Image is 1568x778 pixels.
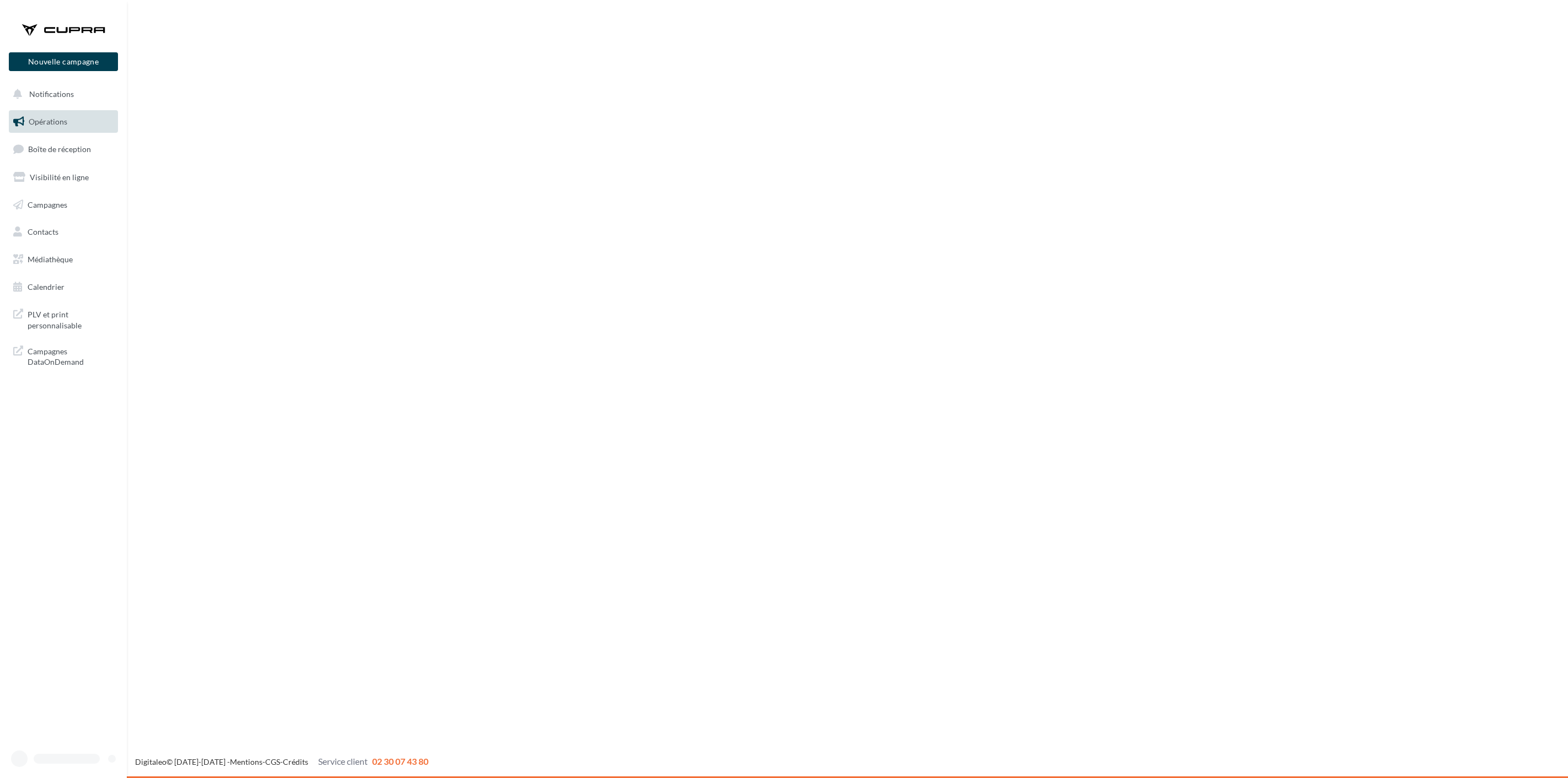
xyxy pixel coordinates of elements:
[28,227,58,236] span: Contacts
[29,117,67,126] span: Opérations
[28,307,114,331] span: PLV et print personnalisable
[7,193,120,217] a: Campagnes
[265,757,280,766] a: CGS
[135,757,428,766] span: © [DATE]-[DATE] - - -
[230,757,262,766] a: Mentions
[28,144,91,154] span: Boîte de réception
[283,757,308,766] a: Crédits
[30,172,89,182] span: Visibilité en ligne
[318,756,368,766] span: Service client
[135,757,167,766] a: Digitaleo
[7,83,116,106] button: Notifications
[28,282,65,291] span: Calendrier
[28,255,73,264] span: Médiathèque
[7,220,120,244] a: Contacts
[7,137,120,161] a: Boîte de réception
[372,756,428,766] span: 02 30 07 43 80
[28,344,114,368] span: Campagnes DataOnDemand
[7,275,120,299] a: Calendrier
[7,166,120,189] a: Visibilité en ligne
[28,199,67,209] span: Campagnes
[7,248,120,271] a: Médiathèque
[29,89,74,99] span: Notifications
[9,52,118,71] button: Nouvelle campagne
[7,110,120,133] a: Opérations
[7,339,120,372] a: Campagnes DataOnDemand
[7,302,120,335] a: PLV et print personnalisable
